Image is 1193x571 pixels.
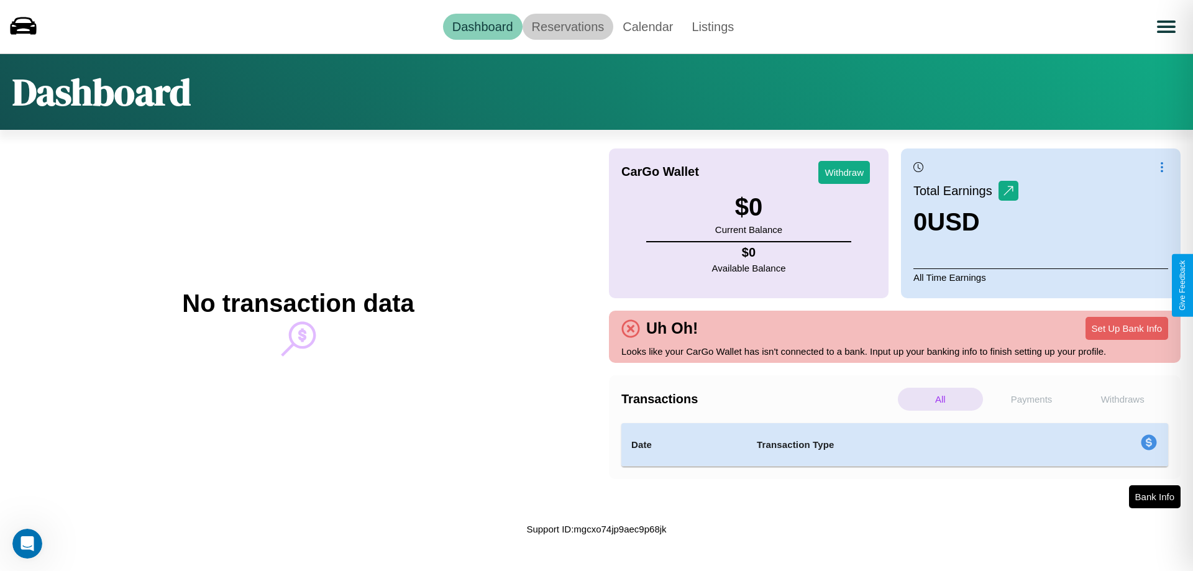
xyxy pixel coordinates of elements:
p: All Time Earnings [913,268,1168,286]
a: Reservations [523,14,614,40]
div: Give Feedback [1178,260,1187,311]
button: Bank Info [1129,485,1181,508]
a: Listings [682,14,743,40]
a: Dashboard [443,14,523,40]
h3: $ 0 [715,193,782,221]
h4: CarGo Wallet [621,165,699,179]
p: Withdraws [1080,388,1165,411]
h4: Transactions [621,392,895,406]
p: Looks like your CarGo Wallet has isn't connected to a bank. Input up your banking info to finish ... [621,343,1168,360]
button: Open menu [1149,9,1184,44]
h2: No transaction data [182,290,414,317]
iframe: Intercom live chat [12,529,42,559]
p: Current Balance [715,221,782,238]
h4: Transaction Type [757,437,1039,452]
p: Available Balance [712,260,786,276]
h1: Dashboard [12,66,191,117]
a: Calendar [613,14,682,40]
h4: $ 0 [712,245,786,260]
table: simple table [621,423,1168,467]
p: Total Earnings [913,180,999,202]
p: Support ID: mgcxo74jp9aec9p68jk [526,521,666,537]
button: Set Up Bank Info [1086,317,1168,340]
button: Withdraw [818,161,870,184]
p: Payments [989,388,1074,411]
p: All [898,388,983,411]
h4: Uh Oh! [640,319,704,337]
h4: Date [631,437,737,452]
h3: 0 USD [913,208,1018,236]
